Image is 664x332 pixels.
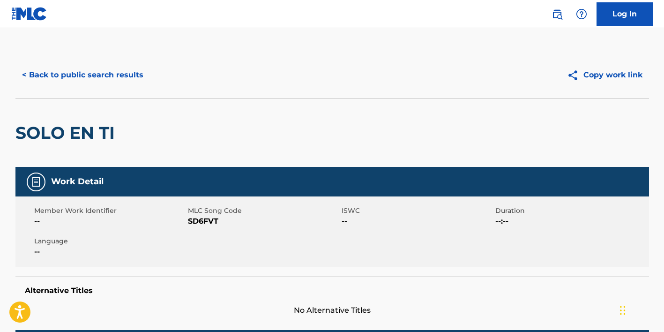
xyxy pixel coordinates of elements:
[51,176,104,187] h5: Work Detail
[552,8,563,20] img: search
[34,206,186,216] span: Member Work Identifier
[11,7,47,21] img: MLC Logo
[342,216,493,227] span: --
[342,206,493,216] span: ISWC
[25,286,640,295] h5: Alternative Titles
[495,206,647,216] span: Duration
[34,236,186,246] span: Language
[30,176,42,188] img: Work Detail
[188,206,339,216] span: MLC Song Code
[617,287,664,332] iframe: Chat Widget
[34,216,186,227] span: --
[34,246,186,257] span: --
[620,296,626,324] div: Arrastrar
[597,2,653,26] a: Log In
[572,5,591,23] div: Help
[548,5,567,23] a: Public Search
[617,287,664,332] div: Widget de chat
[576,8,587,20] img: help
[15,305,649,316] span: No Alternative Titles
[15,122,119,143] h2: SOLO EN TI
[188,216,339,227] span: SD6FVT
[567,69,583,81] img: Copy work link
[495,216,647,227] span: --:--
[560,63,649,87] button: Copy work link
[15,63,150,87] button: < Back to public search results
